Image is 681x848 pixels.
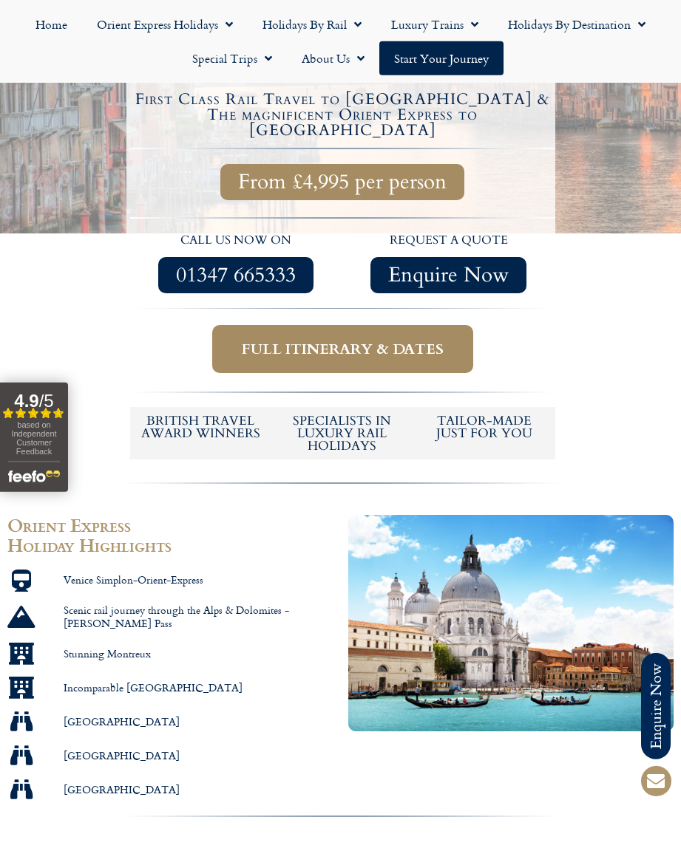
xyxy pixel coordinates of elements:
[7,7,674,75] nav: Menu
[82,7,248,41] a: Orient Express Holidays
[388,266,509,284] span: Enquire Now
[493,7,660,41] a: Holidays by Destination
[279,414,406,452] h6: Specialists in luxury rail holidays
[60,749,180,763] span: [GEOGRAPHIC_DATA]
[138,414,265,440] h5: British Travel Award winners
[138,231,336,250] p: call us now on
[21,7,82,41] a: Home
[60,783,180,797] span: [GEOGRAPHIC_DATA]
[350,231,548,250] p: request a quote
[376,7,493,41] a: Luxury Trains
[212,325,473,373] a: Full itinerary & dates
[177,41,287,75] a: Special Trips
[158,257,314,293] a: 01347 665333
[287,41,379,75] a: About Us
[348,515,674,732] img: Grand Canal and Basilica Santa Maria della Salute, Venice, Italy
[60,603,333,631] span: Scenic rail journey through the Alps & Dolomites - [PERSON_NAME] Pass
[60,573,203,587] span: Venice Simplon-Orient-Express
[238,173,447,191] span: From £4,995 per person
[7,515,333,535] h2: Orient Express
[242,340,444,358] span: Full itinerary & dates
[60,681,243,695] span: Incomparable [GEOGRAPHIC_DATA]
[7,535,333,555] h2: Holiday Highlights
[176,266,296,284] span: 01347 665333
[220,164,464,200] a: From £4,995 per person
[248,7,376,41] a: Holidays by Rail
[421,414,548,440] h5: tailor-made just for you
[370,257,526,293] a: Enquire Now
[379,41,504,75] a: Start your Journey
[60,647,151,661] span: Stunning Montreux
[132,92,553,138] h4: First Class Rail Travel to [GEOGRAPHIC_DATA] & The magnificent Orient Express to [GEOGRAPHIC_DATA]
[60,715,180,729] span: [GEOGRAPHIC_DATA]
